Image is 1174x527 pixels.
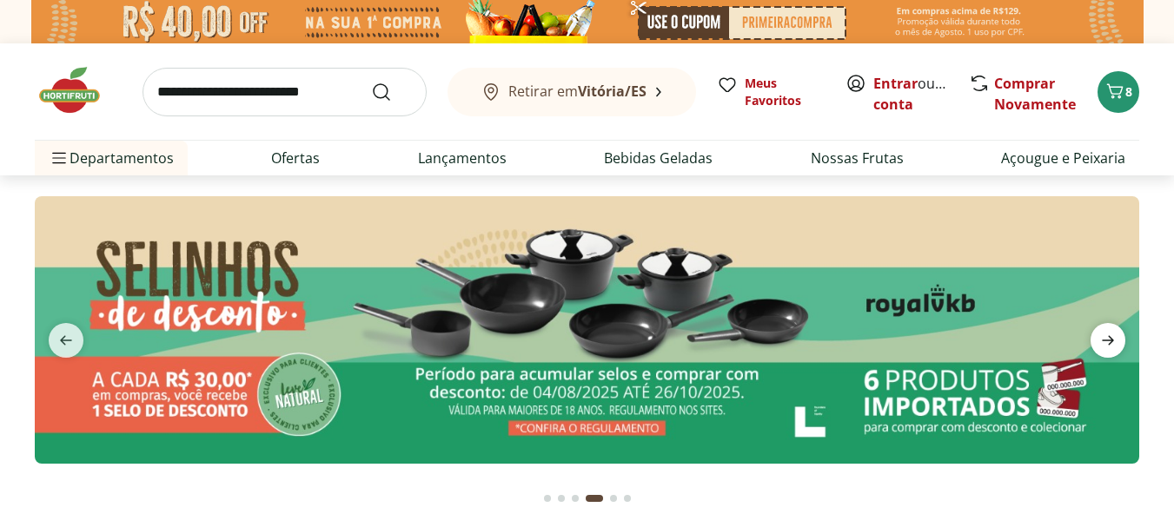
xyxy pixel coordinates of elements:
[607,478,620,519] button: Go to page 5 from fs-carousel
[49,137,174,179] span: Departamentos
[1098,71,1139,113] button: Carrinho
[541,478,554,519] button: Go to page 1 from fs-carousel
[271,148,320,168] a: Ofertas
[508,83,647,99] span: Retirar em
[604,148,713,168] a: Bebidas Geladas
[717,75,825,109] a: Meus Favoritos
[35,323,97,358] button: previous
[143,68,427,116] input: search
[873,74,918,93] a: Entrar
[49,137,70,179] button: Menu
[554,478,568,519] button: Go to page 2 from fs-carousel
[994,74,1076,114] a: Comprar Novamente
[578,82,647,101] b: Vitória/ES
[745,75,825,109] span: Meus Favoritos
[811,148,904,168] a: Nossas Frutas
[582,478,607,519] button: Current page from fs-carousel
[1001,148,1125,168] a: Açougue e Peixaria
[620,478,634,519] button: Go to page 6 from fs-carousel
[448,68,696,116] button: Retirar emVitória/ES
[873,74,969,114] a: Criar conta
[1077,323,1139,358] button: next
[35,64,122,116] img: Hortifruti
[371,82,413,102] button: Submit Search
[568,478,582,519] button: Go to page 3 from fs-carousel
[1125,83,1132,100] span: 8
[873,73,951,115] span: ou
[35,196,1139,463] img: selinhos
[418,148,507,168] a: Lançamentos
